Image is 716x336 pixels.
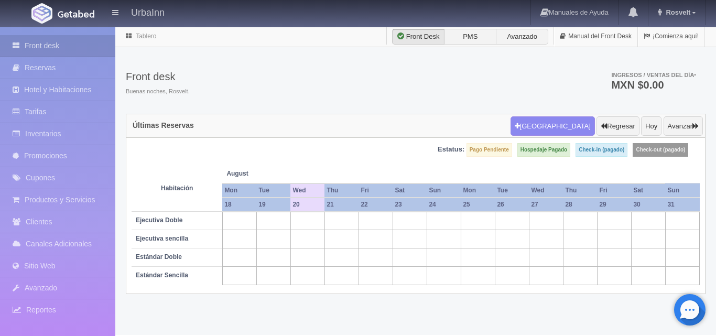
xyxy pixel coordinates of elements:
[58,10,94,18] img: Getabed
[495,198,529,212] th: 26
[529,183,563,198] th: Wed
[631,198,665,212] th: 30
[563,198,597,212] th: 28
[222,198,256,212] th: 18
[222,183,256,198] th: Mon
[324,198,359,212] th: 21
[467,143,512,157] label: Pago Pendiente
[554,26,637,47] a: Manual del Front Desk
[596,116,639,136] button: Regresar
[517,143,570,157] label: Hospedaje Pagado
[136,32,156,40] a: Tablero
[638,26,704,47] a: ¡Comienza aquí!
[461,198,495,212] th: 25
[31,3,52,24] img: Getabed
[611,72,696,78] span: Ingresos / Ventas del día
[392,29,444,45] label: Front Desk
[427,198,461,212] th: 24
[290,183,324,198] th: Wed
[597,183,631,198] th: Fri
[563,183,597,198] th: Thu
[663,8,690,16] span: Rosvelt
[576,143,627,157] label: Check-in (pagado)
[631,183,665,198] th: Sat
[161,185,193,192] strong: Habitación
[290,198,324,212] th: 20
[136,272,188,279] b: Estándar Sencilla
[393,198,427,212] th: 23
[665,183,699,198] th: Sun
[131,5,165,18] h4: UrbaInn
[611,80,696,90] h3: MXN $0.00
[324,183,359,198] th: Thu
[126,71,190,82] h3: Front desk
[633,143,688,157] label: Check-out (pagado)
[597,198,631,212] th: 29
[496,29,548,45] label: Avanzado
[359,183,393,198] th: Fri
[133,122,194,129] h4: Últimas Reservas
[136,216,182,224] b: Ejecutiva Doble
[438,145,464,155] label: Estatus:
[256,183,290,198] th: Tue
[529,198,563,212] th: 27
[359,198,393,212] th: 22
[641,116,661,136] button: Hoy
[495,183,529,198] th: Tue
[665,198,699,212] th: 31
[126,88,190,96] span: Buenas noches, Rosvelt.
[664,116,703,136] button: Avanzar
[256,198,290,212] th: 19
[461,183,495,198] th: Mon
[444,29,496,45] label: PMS
[427,183,461,198] th: Sun
[136,235,188,242] b: Ejecutiva sencilla
[511,116,595,136] button: [GEOGRAPHIC_DATA]
[136,253,182,261] b: Estándar Doble
[393,183,427,198] th: Sat
[226,169,286,178] span: August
